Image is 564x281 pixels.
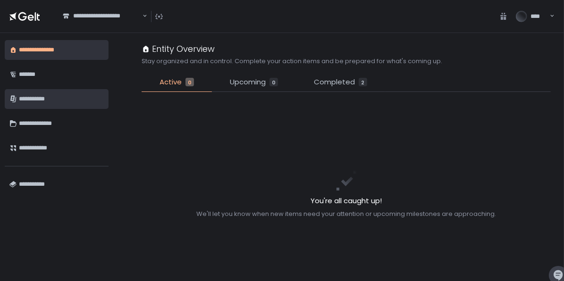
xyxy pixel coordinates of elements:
[142,57,442,66] h2: Stay organized and in control. Complete your action items and be prepared for what's coming up.
[63,20,142,30] input: Search for option
[359,78,367,86] div: 2
[230,77,266,88] span: Upcoming
[185,78,194,86] div: 0
[196,210,496,218] div: We'll let you know when new items need your attention or upcoming milestones are approaching.
[160,77,182,88] span: Active
[142,42,215,55] div: Entity Overview
[57,7,147,26] div: Search for option
[196,196,496,207] h2: You're all caught up!
[269,78,278,86] div: 0
[314,77,355,88] span: Completed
